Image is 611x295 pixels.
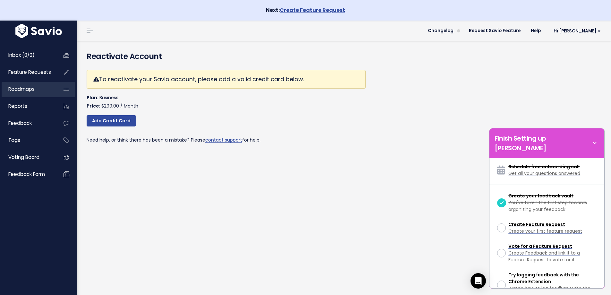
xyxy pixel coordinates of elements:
[2,82,53,97] a: Roadmaps
[87,70,366,89] div: To reactivate your Savio account, please add a valid credit card below.
[87,51,601,62] h4: Reactivate Account
[508,163,580,170] span: Schedule free onboarding call
[2,65,53,80] a: Feature Requests
[8,120,32,126] span: Feedback
[471,273,486,289] div: Open Intercom Messenger
[508,221,565,228] span: Create Feature Request
[205,137,242,143] a: contact support
[280,6,345,14] a: Create Feature Request
[508,272,579,285] span: Try logging feedback with the Chrome Extension
[8,171,45,178] span: Feedback form
[2,99,53,114] a: Reports
[508,199,587,213] span: You've taken the first step towards organizing your feedback
[554,29,601,33] span: Hi [PERSON_NAME]
[8,103,27,109] span: Reports
[508,228,582,234] span: Create your first feature request
[87,94,97,101] strong: Plan
[495,161,599,179] a: Schedule free onboarding call Get all your questions answered
[495,240,599,266] a: Vote for a Feature Request Create Feedback and link it to a Feature Request to vote for it
[8,154,39,161] span: Voting Board
[8,52,35,58] span: Inbox (0/0)
[526,26,546,36] a: Help
[2,150,53,165] a: Voting Board
[464,26,526,36] a: Request Savio Feature
[8,69,51,75] span: Feature Requests
[495,134,590,153] h5: Finish Setting up [PERSON_NAME]
[2,167,53,182] a: Feedback form
[87,115,136,127] a: Add Credit Card
[266,6,345,14] strong: Next:
[508,243,572,249] span: Vote for a Feature Request
[87,94,366,110] p: : Business : $299.00 / Month
[2,116,53,131] a: Feedback
[546,26,606,36] a: Hi [PERSON_NAME]
[87,103,99,109] strong: Price
[495,219,599,237] a: Create Feature Request Create your first feature request
[14,24,64,38] img: logo-white.9d6f32f41409.svg
[508,250,580,263] span: Create Feedback and link it to a Feature Request to vote for it
[508,193,573,199] span: Create your feedback vault
[428,29,454,33] span: Changelog
[8,137,20,143] span: Tags
[87,136,366,144] p: Need help, or think there has been a mistake? Please for help.
[8,86,35,92] span: Roadmaps
[2,48,53,63] a: Inbox (0/0)
[508,170,580,177] span: Get all your questions answered
[2,133,53,148] a: Tags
